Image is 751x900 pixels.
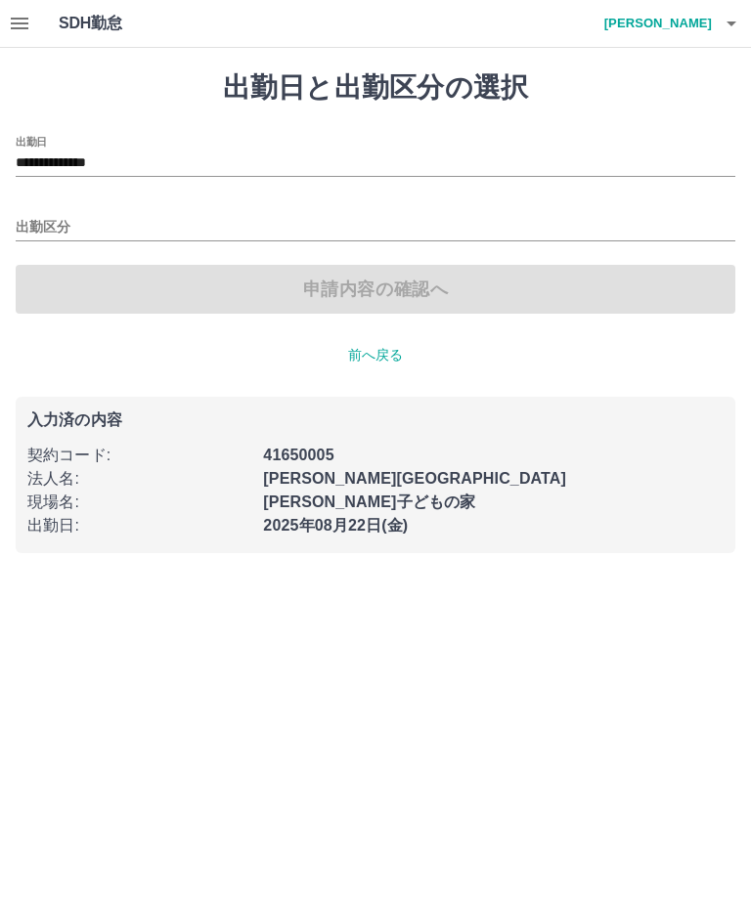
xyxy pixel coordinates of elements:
[16,345,735,365] p: 前へ戻る
[263,470,566,487] b: [PERSON_NAME][GEOGRAPHIC_DATA]
[27,467,251,491] p: 法人名 :
[263,447,333,463] b: 41650005
[16,71,735,105] h1: 出勤日と出勤区分の選択
[27,444,251,467] p: 契約コード :
[27,514,251,537] p: 出勤日 :
[27,491,251,514] p: 現場名 :
[16,134,47,149] label: 出勤日
[263,493,475,510] b: [PERSON_NAME]子どもの家
[27,412,724,428] p: 入力済の内容
[263,517,408,534] b: 2025年08月22日(金)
